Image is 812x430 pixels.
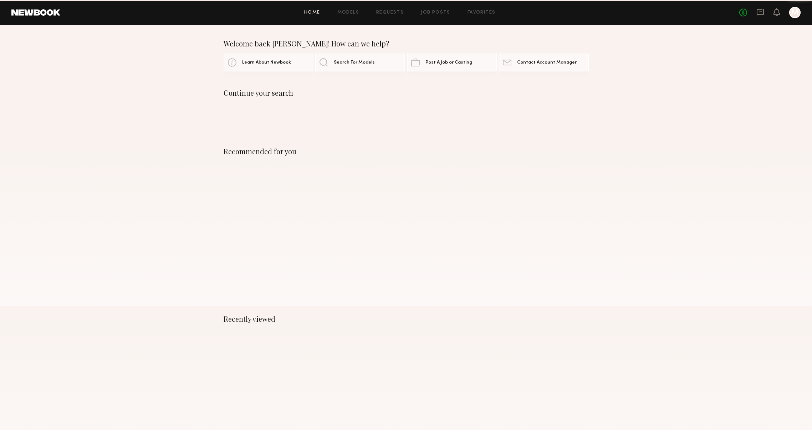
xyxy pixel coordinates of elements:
a: Contact Account Manager [499,54,588,71]
div: Welcome back [PERSON_NAME]! How can we help? [224,39,589,48]
div: Recently viewed [224,315,589,323]
a: Home [304,10,320,15]
a: Favorites [468,10,496,15]
a: Requests [376,10,404,15]
span: Post A Job or Casting [425,60,472,65]
a: M [789,7,801,18]
span: Search For Models [334,60,375,65]
a: Models [337,10,359,15]
span: Learn About Newbook [242,60,291,65]
div: Continue your search [224,89,589,97]
a: Post A Job or Casting [407,54,497,71]
span: Contact Account Manager [517,60,577,65]
a: Search For Models [315,54,405,71]
div: Recommended for you [224,147,589,156]
a: Job Posts [421,10,450,15]
a: Learn About Newbook [224,54,313,71]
